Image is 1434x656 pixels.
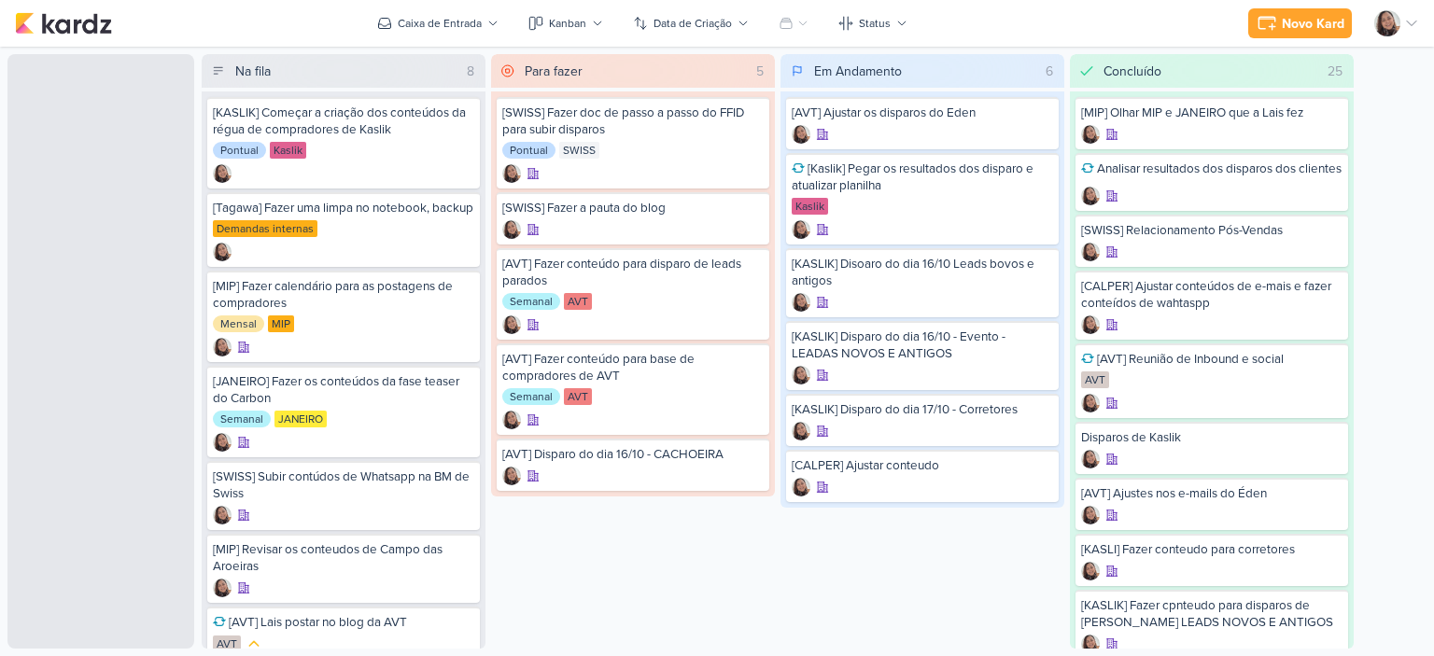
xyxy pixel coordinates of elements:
[749,62,771,81] div: 5
[213,220,317,237] div: Demandas internas
[213,105,474,138] div: [KASLIK] Começar a criação dos conteúdos da régua de compradores de Kaslik
[1081,597,1343,631] div: [KASLIK] Fazer cpnteudo para disparos de Kaslik LEADS NOVOS E ANTIGOS
[1248,8,1352,38] button: Novo Kard
[1081,635,1100,653] img: Sharlene Khoury
[792,105,1053,121] div: [AVT] Ajustar os disparos do Eden
[564,293,592,310] div: AVT
[213,579,232,597] div: Criador(a): Sharlene Khoury
[213,635,241,652] div: AVT
[1081,187,1100,205] img: Sharlene Khoury
[213,142,266,159] div: Pontual
[502,164,521,183] img: Sharlene Khoury
[792,366,810,384] img: Sharlene Khoury
[502,220,521,239] div: Criador(a): Sharlene Khoury
[1081,429,1343,446] div: Disparos de Kaslik
[792,293,810,312] div: Criador(a): Sharlene Khoury
[213,243,232,261] img: Sharlene Khoury
[502,315,521,334] div: Criador(a): Sharlene Khoury
[792,328,1053,362] div: [KASLIK] Disparo do dia 16/10 - Evento - LEADAS NOVOS E ANTIGOS
[1081,243,1100,261] img: Sharlene Khoury
[502,467,521,485] div: Criador(a): Sharlene Khoury
[1081,394,1100,412] div: Criador(a): Sharlene Khoury
[213,506,232,524] div: Criador(a): Sharlene Khoury
[1038,62,1061,81] div: 6
[792,198,828,215] div: Kaslik
[1081,351,1343,368] div: [AVT] Reunião de Inbound e social
[1081,506,1100,524] div: Criador(a): Sharlene Khoury
[268,315,294,332] div: MIP
[792,125,810,144] img: Sharlene Khoury
[1081,315,1100,334] img: Sharlene Khoury
[213,433,232,452] div: Criador(a): Sharlene Khoury
[792,125,810,144] div: Criador(a): Sharlene Khoury
[1081,125,1100,144] img: Sharlene Khoury
[1320,62,1350,81] div: 25
[213,278,474,312] div: [MIP] Fazer calendário para as postagens de compradores
[213,506,232,524] img: Sharlene Khoury
[792,401,1053,418] div: [KASLIK] Disparo do dia 17/10 - Corretores
[213,579,232,597] img: Sharlene Khoury
[502,467,521,485] img: Sharlene Khoury
[1081,105,1343,121] div: [MIP] Olhar MIP e JANEIRO que a Lais fez
[1081,541,1343,558] div: [KASLI] Fazer conteudo para corretores
[213,373,474,407] div: [JANEIRO] Fazer os conteúdos da fase teaser do Carbon
[1081,562,1100,580] div: Criador(a): Sharlene Khoury
[1081,450,1100,468] div: Criador(a): Sharlene Khoury
[1081,161,1343,177] div: Analisar resultados dos disparos dos clientes
[213,614,474,631] div: [AVT] Lais postar no blog da AVT
[792,220,810,239] img: Sharlene Khoury
[1282,14,1344,34] div: Novo Kard
[502,256,764,289] div: [AVT] Fazer conteúdo para disparo de leads parados
[274,411,327,427] div: JANEIRO
[213,200,474,216] div: [Tagawa] Fazer uma limpa no notebook, backup
[502,351,764,384] div: [AVT] Fazer conteúdo para base de compradores de AVT
[213,164,232,183] div: Criador(a): Sharlene Khoury
[502,315,521,334] img: Sharlene Khoury
[1081,371,1109,388] div: AVT
[792,478,810,496] img: Sharlene Khoury
[792,366,810,384] div: Criador(a): Sharlene Khoury
[213,315,264,332] div: Mensal
[213,411,271,427] div: Semanal
[213,433,232,452] img: Sharlene Khoury
[792,256,1053,289] div: [KASLIK] Disoaro do dia 16/10 Leads bovos e antigos
[213,541,474,575] div: [MIP] Revisar os conteudos de Campo das Aroeiras
[1081,243,1100,261] div: Criador(a): Sharlene Khoury
[1081,315,1100,334] div: Criador(a): Sharlene Khoury
[792,422,810,440] div: Criador(a): Sharlene Khoury
[1081,562,1100,580] img: Sharlene Khoury
[502,105,764,138] div: [SWISS] Fazer doc de passo a passo do FFID para subir disparos
[1081,635,1100,653] div: Criador(a): Sharlene Khoury
[1081,125,1100,144] div: Criador(a): Sharlene Khoury
[213,468,474,502] div: [SWISS] Subir contúdos de Whatsapp na BM de Swiss
[502,200,764,216] div: [SWISS] Fazer a pauta do blog
[792,422,810,440] img: Sharlene Khoury
[213,164,232,183] img: Sharlene Khoury
[559,142,599,159] div: SWISS
[502,388,560,405] div: Semanal
[1081,278,1343,312] div: [CALPER] Ajustar conteúdos de e-mais e fazer conteídos de wahtaspp
[502,293,560,310] div: Semanal
[792,293,810,312] img: Sharlene Khoury
[459,62,482,81] div: 8
[270,142,306,159] div: Kaslik
[502,142,555,159] div: Pontual
[792,478,810,496] div: Criador(a): Sharlene Khoury
[502,446,764,463] div: [AVT] Disparo do dia 16/10 - CACHOEIRA
[1081,187,1100,205] div: Criador(a): Sharlene Khoury
[213,243,232,261] div: Criador(a): Sharlene Khoury
[502,411,521,429] img: Sharlene Khoury
[564,388,592,405] div: AVT
[245,635,263,653] div: Prioridade Média
[792,161,1053,194] div: [Kaslik] Pegar os resultados dos disparo e atualizar planilha
[213,338,232,356] div: Criador(a): Sharlene Khoury
[502,220,521,239] img: Sharlene Khoury
[1081,506,1100,524] img: Sharlene Khoury
[213,338,232,356] img: Sharlene Khoury
[1374,10,1400,36] img: Sharlene Khoury
[1081,394,1100,412] img: Sharlene Khoury
[1081,450,1100,468] img: Sharlene Khoury
[1081,222,1343,239] div: [SWISS] Relacionamento Pós-Vendas
[1081,485,1343,502] div: [AVT] Ajustes nos e-mails do Éden
[792,220,810,239] div: Criador(a): Sharlene Khoury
